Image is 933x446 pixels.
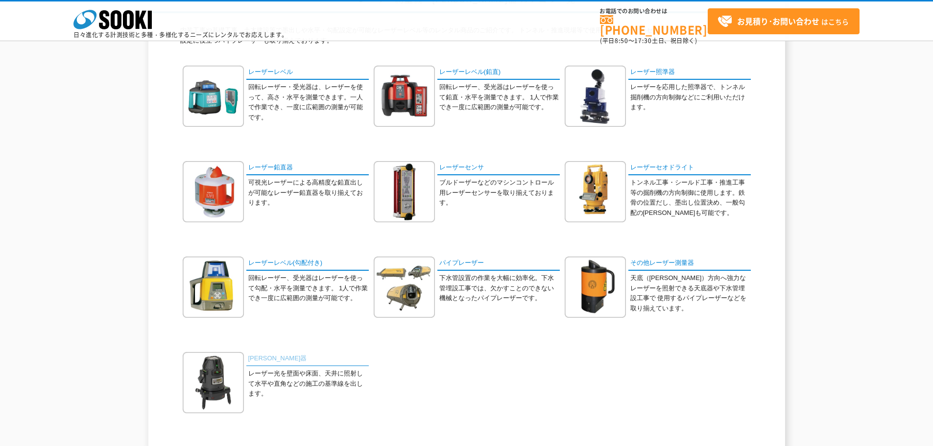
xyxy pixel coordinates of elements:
a: レーザー照準器 [628,66,751,80]
a: レーザーレベル(鉛直) [437,66,560,80]
img: レーザーセンサ [374,161,435,222]
img: レーザー照準器 [565,66,626,127]
p: 回転レーザー・受光器は、レーザーを使って、高さ・水平を測量できます。一人で作業でき、一度に広範囲の測量が可能です。 [248,82,369,123]
p: 回転レーザー、受光器はレーザーを使って鉛直・水平を測量できます。 1人で作業でき一度に広範囲の測量が可能です。 [439,82,560,113]
p: ブルドーザーなどのマシンコントロール用レーザーセンサーを取り揃えております。 [439,178,560,208]
img: レーザーレベル [183,66,244,127]
p: 天底（[PERSON_NAME]）方向へ強力なレーザーを照射できる天底器や下水管埋設工事で 使用するパイプレーザーなどを取り揃えています。 [630,273,751,314]
img: レーザー鉛直器 [183,161,244,222]
p: 可視光レーザーによる高精度な鉛直出しが可能なレーザー鉛直器を取り揃えております。 [248,178,369,208]
span: お電話でのお問い合わせは [600,8,708,14]
p: レーザーを応用した照準器で、トンネル掘削機の方向制御などにご利用いただけます。 [630,82,751,113]
a: レーザーセオドライト [628,161,751,175]
img: その他レーザー測量器 [565,257,626,318]
img: レーザーセオドライト [565,161,626,222]
span: 17:30 [634,36,652,45]
a: お見積り･お問い合わせはこちら [708,8,860,34]
span: (平日 ～ 土日、祝日除く) [600,36,697,45]
img: レーザーレベル(勾配付き) [183,257,244,318]
img: 墨出器 [183,352,244,413]
a: レーザーレベル [246,66,369,80]
p: 回転レーザー、受光器はレーザーを使って勾配・水平を測量できます。 1人で作業でき一度に広範囲の測量が可能です。 [248,273,369,304]
a: レーザーレベル(勾配付き) [246,257,369,271]
a: その他レーザー測量器 [628,257,751,271]
p: トンネル工事・シールド工事・推進工事等の掘削機の方向制御に使用します。鉄骨の位置だし、墨出し位置決め、一般勾配の[PERSON_NAME]も可能です。 [630,178,751,218]
a: [PHONE_NUMBER] [600,15,708,35]
a: レーザー鉛直器 [246,161,369,175]
strong: お見積り･お問い合わせ [737,15,819,27]
img: レーザーレベル(鉛直) [374,66,435,127]
a: レーザーセンサ [437,161,560,175]
p: 下水管設置の作業を大幅に効率化。下水管埋設工事では、欠かすことのできない機械となったパイプレーザーです。 [439,273,560,304]
span: 8:50 [615,36,628,45]
a: [PERSON_NAME]器 [246,352,369,366]
p: 日々進化する計測技術と多種・多様化するニーズにレンタルでお応えします。 [73,32,288,38]
a: パイプレーザー [437,257,560,271]
img: パイプレーザー [374,257,435,318]
p: レーザー光を壁面や床面、天井に照射して水平や直角などの施工の基準線を出します。 [248,369,369,399]
span: はこちら [718,14,849,29]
